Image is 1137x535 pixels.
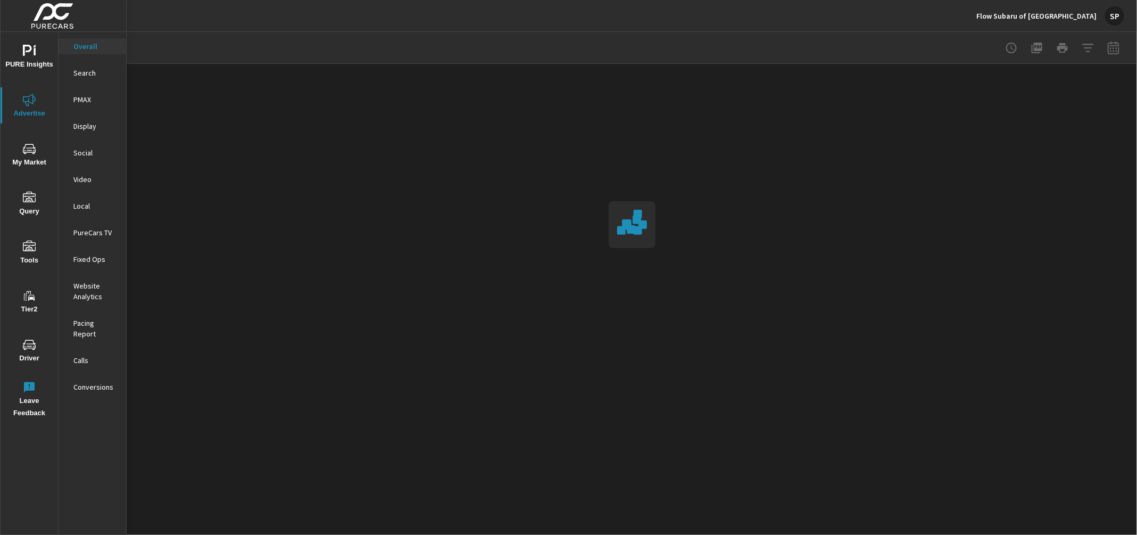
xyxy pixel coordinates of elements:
[4,94,55,120] span: Advertise
[73,281,118,302] p: Website Analytics
[59,251,126,267] div: Fixed Ops
[4,381,55,419] span: Leave Feedback
[4,290,55,316] span: Tier2
[59,65,126,81] div: Search
[59,225,126,241] div: PureCars TV
[59,198,126,214] div: Local
[4,192,55,218] span: Query
[4,339,55,365] span: Driver
[73,121,118,131] p: Display
[59,352,126,368] div: Calls
[59,145,126,161] div: Social
[4,45,55,71] span: PURE Insights
[59,379,126,395] div: Conversions
[73,147,118,158] p: Social
[976,11,1097,21] p: Flow Subaru of [GEOGRAPHIC_DATA]
[59,315,126,342] div: Pacing Report
[73,355,118,366] p: Calls
[73,318,118,339] p: Pacing Report
[73,254,118,265] p: Fixed Ops
[73,201,118,211] p: Local
[73,68,118,78] p: Search
[73,382,118,392] p: Conversions
[73,94,118,105] p: PMAX
[73,174,118,185] p: Video
[73,41,118,52] p: Overall
[59,278,126,304] div: Website Analytics
[1,32,58,424] div: nav menu
[59,171,126,187] div: Video
[73,227,118,238] p: PureCars TV
[1105,6,1124,26] div: SP
[59,92,126,108] div: PMAX
[4,143,55,169] span: My Market
[59,118,126,134] div: Display
[4,241,55,267] span: Tools
[59,38,126,54] div: Overall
